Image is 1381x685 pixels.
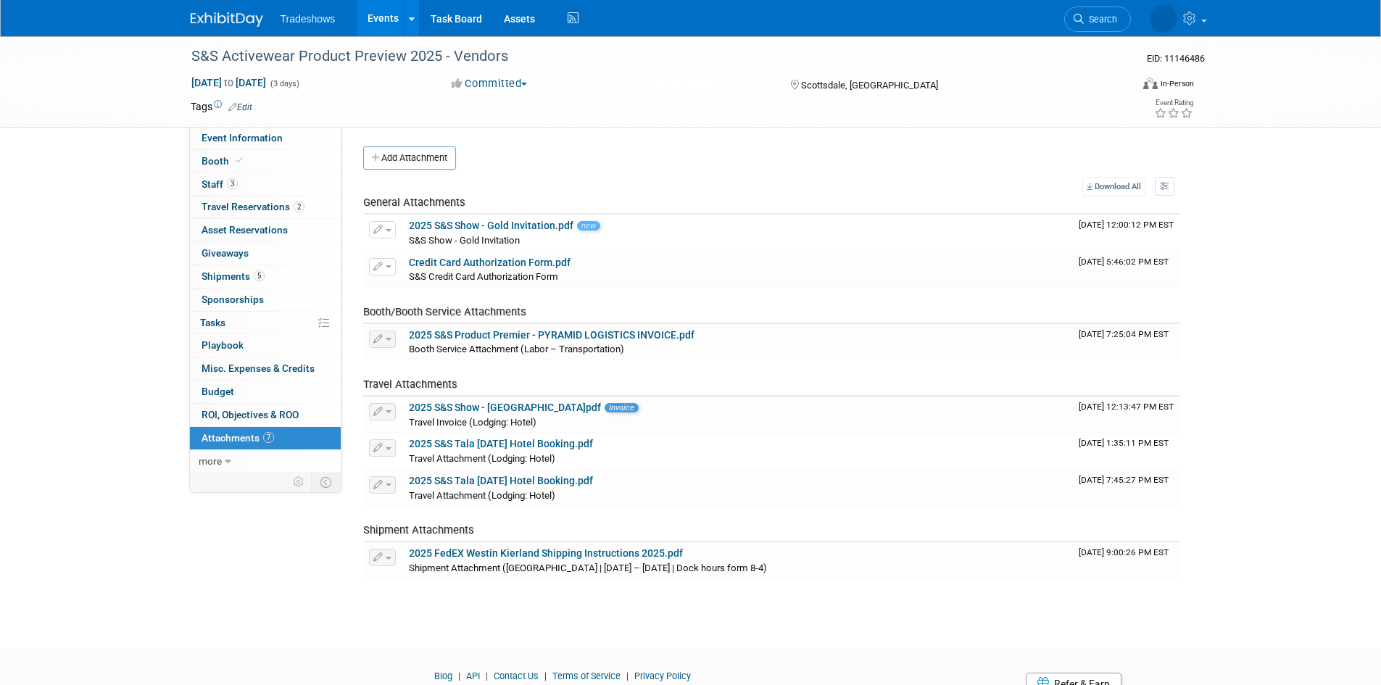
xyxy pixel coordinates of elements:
img: Janet Wong [1150,5,1177,33]
a: Edit [228,102,252,112]
td: Upload Timestamp [1073,324,1180,360]
a: 2025 S&S Show - Gold Invitation.pdf [409,220,573,231]
a: API [466,671,480,681]
span: S&S Show - Gold Invitation [409,235,520,246]
span: Upload Timestamp [1079,475,1169,485]
span: Budget [202,386,234,397]
span: Event Information [202,132,283,144]
span: Upload Timestamp [1079,438,1169,448]
span: Scottsdale, [GEOGRAPHIC_DATA] [801,80,938,91]
a: Credit Card Authorization Form.pdf [409,257,571,268]
td: Upload Timestamp [1073,470,1180,506]
span: Tradeshows [281,13,336,25]
span: [DATE] [DATE] [191,76,267,89]
a: 2025 S&S Tala [DATE] Hotel Booking.pdf [409,438,593,449]
div: In-Person [1160,78,1194,89]
a: Blog [434,671,452,681]
td: Upload Timestamp [1073,433,1180,469]
span: (3 days) [269,79,299,88]
span: Upload Timestamp [1079,257,1169,267]
span: Asset Reservations [202,224,288,236]
td: Tags [191,99,252,114]
span: | [541,671,550,681]
span: 5 [254,270,265,281]
span: Travel Reservations [202,201,304,212]
span: Giveaways [202,247,249,259]
a: Privacy Policy [634,671,691,681]
span: Travel Attachment (Lodging: Hotel) [409,490,555,501]
a: Playbook [190,334,341,357]
span: 3 [227,178,238,189]
a: Giveaways [190,242,341,265]
img: Format-Inperson.png [1143,78,1158,89]
span: Shipment Attachment ([GEOGRAPHIC_DATA] | [DATE] – [DATE] | Dock hours form 8-4) [409,562,767,573]
a: 2025 S&S Product Premier - PYRAMID LOGISTICS INVOICE.pdf [409,329,694,341]
span: Tasks [200,317,225,328]
a: Budget [190,381,341,403]
span: Travel Attachments [363,378,457,391]
img: ExhibitDay [191,12,263,27]
span: Upload Timestamp [1079,329,1169,339]
i: Booth reservation complete [236,157,243,165]
button: Add Attachment [363,146,456,170]
td: Personalize Event Tab Strip [286,473,312,491]
span: more [199,455,222,467]
span: Booth Service Attachment (Labor – Transportation) [409,344,624,354]
a: Attachments7 [190,427,341,449]
span: S&S Credit Card Authorization Form [409,271,558,282]
a: Travel Reservations2 [190,196,341,218]
td: Upload Timestamp [1073,397,1180,433]
span: | [623,671,632,681]
a: Contact Us [494,671,539,681]
span: Search [1084,14,1117,25]
span: Upload Timestamp [1079,547,1169,557]
span: Travel Attachment (Lodging: Hotel) [409,453,555,464]
span: Event ID: 11146486 [1147,53,1205,64]
span: to [222,77,236,88]
div: Event Rating [1154,99,1193,107]
span: 7 [263,432,274,443]
span: Staff [202,178,238,190]
a: Event Information [190,127,341,149]
span: Upload Timestamp [1079,220,1174,230]
span: Attachments [202,432,274,444]
a: Shipments5 [190,265,341,288]
a: Terms of Service [552,671,621,681]
a: Misc. Expenses & Credits [190,357,341,380]
a: Asset Reservations [190,219,341,241]
td: Upload Timestamp [1073,215,1180,251]
button: Committed [447,76,533,91]
a: Search [1064,7,1131,32]
a: Download All [1082,177,1145,196]
span: Shipment Attachments [363,523,474,536]
span: Invoice [605,403,639,412]
td: Toggle Event Tabs [311,473,341,491]
span: General Attachments [363,196,465,209]
span: Sponsorships [202,294,264,305]
div: S&S Activewear Product Preview 2025 - Vendors [186,43,1109,70]
span: Playbook [202,339,244,351]
a: Booth [190,150,341,173]
a: Staff3 [190,173,341,196]
a: Sponsorships [190,288,341,311]
span: Shipments [202,270,265,282]
a: 2025 FedEX Westin Kierland Shipping Instructions 2025.pdf [409,547,683,559]
span: Booth [202,155,246,167]
td: Upload Timestamp [1073,542,1180,578]
span: Travel Invoice (Lodging: Hotel) [409,417,536,428]
a: ROI, Objectives & ROO [190,404,341,426]
a: Tasks [190,312,341,334]
a: more [190,450,341,473]
span: new [577,221,600,231]
div: Event Format [1045,75,1195,97]
a: 2025 S&S Tala [DATE] Hotel Booking.pdf [409,475,593,486]
span: 2 [294,202,304,212]
span: Booth/Booth Service Attachments [363,305,526,318]
td: Upload Timestamp [1073,252,1180,288]
span: ROI, Objectives & ROO [202,409,299,420]
span: Upload Timestamp [1079,402,1174,412]
span: | [482,671,492,681]
span: | [455,671,464,681]
a: 2025 S&S Show - [GEOGRAPHIC_DATA]pdf [409,402,601,413]
span: Misc. Expenses & Credits [202,362,315,374]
